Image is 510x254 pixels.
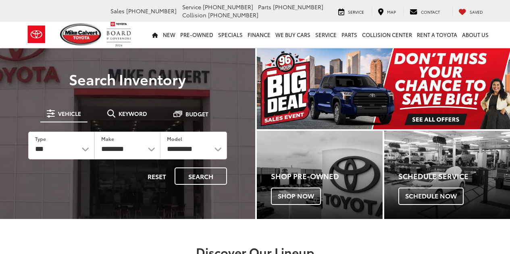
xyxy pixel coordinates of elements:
a: Contact [404,7,446,15]
a: Rent a Toyota [414,22,460,47]
a: Service [313,22,339,47]
a: Finance [245,22,273,47]
h4: Schedule Service [398,172,510,180]
span: [PHONE_NUMBER] [126,7,177,15]
div: Toyota [384,131,510,219]
button: Reset [141,167,173,185]
a: WE BUY CARS [273,22,313,47]
span: Saved [470,9,483,15]
a: Specials [216,22,245,47]
span: Shop Now [271,188,321,204]
span: [PHONE_NUMBER] [203,3,253,11]
a: New [160,22,178,47]
a: My Saved Vehicles [452,7,489,15]
span: Map [387,9,396,15]
h3: Search Inventory [17,71,238,87]
span: [PHONE_NUMBER] [208,11,258,19]
a: Map [372,7,402,15]
label: Make [101,135,114,142]
a: Parts [339,22,360,47]
span: Budget [185,111,208,117]
label: Model [167,135,182,142]
div: Toyota [257,131,383,219]
a: Schedule Service Schedule Now [384,131,510,219]
span: Sales [110,7,125,15]
a: Collision Center [360,22,414,47]
span: Keyword [119,111,147,116]
img: Mike Calvert Toyota [60,23,103,45]
span: Contact [421,9,440,15]
label: Type [35,135,46,142]
span: Schedule Now [398,188,464,204]
a: Home [150,22,160,47]
span: [PHONE_NUMBER] [273,3,323,11]
a: Pre-Owned [178,22,216,47]
span: Parts [258,3,271,11]
span: Service [348,9,364,15]
span: Service [182,3,201,11]
a: About Us [460,22,491,47]
span: Collision [182,11,206,19]
a: Shop Pre-Owned Shop Now [257,131,383,219]
h4: Shop Pre-Owned [271,172,383,180]
a: Service [332,7,370,15]
span: Vehicle [58,111,81,116]
button: Search [175,167,227,185]
img: Toyota [21,21,52,47]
